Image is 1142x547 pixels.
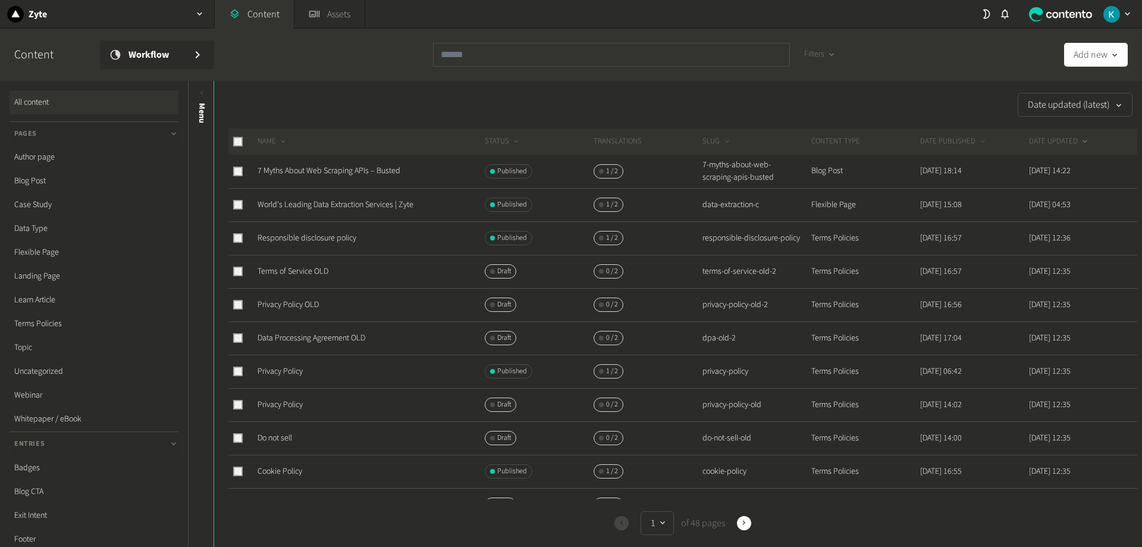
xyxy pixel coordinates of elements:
span: Published [497,233,527,243]
a: World's Leading Data Extraction Services | Zyte [258,199,413,211]
span: Draft [497,266,511,277]
a: Author page [10,145,178,169]
time: [DATE] 12:35 [1029,265,1071,277]
time: [DATE] 14:00 [920,432,962,444]
button: DATE PUBLISHED [920,136,987,148]
time: [DATE] 12:35 [1029,465,1071,477]
time: [DATE] 09:07 [920,499,962,511]
a: Privacy Policy [258,365,303,377]
a: Responsible disclosure policy [258,232,356,244]
a: Landing Page [10,264,178,288]
span: Entries [14,439,45,449]
td: responsible-disclosure-policy [702,221,811,255]
h2: Content [14,46,81,64]
span: Pages [14,129,37,139]
td: Terms Policies [811,321,920,355]
a: Whitepaper / eBook [10,407,178,431]
td: Blog Post [811,155,920,188]
span: 0 / 2 [606,399,618,410]
a: Terms of Service [258,499,312,511]
span: Draft [497,333,511,343]
td: Terms Policies [811,388,920,421]
time: [DATE] 16:57 [920,232,962,244]
a: Data Type [10,217,178,240]
a: 7 Myths About Web Scraping APIs – Busted [258,165,400,177]
time: [DATE] 04:53 [1029,199,1071,211]
span: Draft [497,399,511,410]
td: dpa-old-2 [702,321,811,355]
td: Terms Policies [811,455,920,488]
td: privacy-policy-old-2 [702,288,811,321]
span: Draft [497,433,511,443]
time: [DATE] 16:55 [920,465,962,477]
time: [DATE] 12:35 [1029,365,1071,377]
td: Terms Policies [811,255,920,288]
span: Published [497,366,527,377]
span: 1 / 2 [606,233,618,243]
time: [DATE] 15:08 [920,199,962,211]
td: Terms Policies [811,488,920,521]
button: SLUG [702,136,732,148]
a: Case Study [10,193,178,217]
a: Uncategorized [10,360,178,383]
button: 1 [641,511,674,535]
a: Learn Article [10,288,178,312]
a: Privacy Policy OLD [258,299,319,311]
span: Draft [497,299,511,310]
span: 0 / 2 [606,433,618,443]
span: 1 / 2 [606,366,618,377]
span: Workflow [128,48,183,62]
td: terms-of-service-old-2 [702,255,811,288]
a: Terms Policies [10,312,178,336]
a: Exit Intent [10,504,178,527]
span: 0 / 2 [606,299,618,310]
button: Filters [795,43,845,67]
td: do-not-sell-old [702,421,811,455]
td: privacy-policy [702,355,811,388]
time: [DATE] 06:42 [920,365,962,377]
img: Karlo Jedud [1103,6,1120,23]
span: Menu [196,103,208,123]
button: DATE UPDATED [1029,136,1090,148]
a: Blog Post [10,169,178,193]
a: Workflow [100,40,214,69]
td: data-extraction-c [702,188,811,221]
time: [DATE] 14:22 [1029,165,1071,177]
time: [DATE] 12:36 [1029,232,1071,244]
a: Topic [10,336,178,360]
time: [DATE] 16:57 [920,265,962,277]
span: 0 / 2 [606,333,618,343]
td: terms-of-service-old [702,488,811,521]
span: Filters [804,48,824,61]
span: 0 / 2 [606,266,618,277]
span: Published [497,199,527,210]
time: [DATE] 18:14 [920,165,962,177]
th: CONTENT TYPE [811,129,920,155]
button: NAME [258,136,288,148]
th: Translations [593,129,702,155]
td: Terms Policies [811,288,920,321]
time: [DATE] 12:35 [1029,399,1071,411]
button: Add new [1064,43,1128,67]
time: [DATE] 12:35 [1029,499,1071,511]
td: Terms Policies [811,221,920,255]
td: privacy-policy-old [702,388,811,421]
h2: Zyte [29,7,47,21]
a: Do not sell [258,432,292,444]
a: Badges [10,456,178,480]
button: Date updated (latest) [1018,93,1132,117]
time: [DATE] 14:02 [920,399,962,411]
a: Cookie Policy [258,465,302,477]
span: 1 / 2 [606,199,618,210]
a: Privacy Policy [258,399,303,411]
span: 1 / 2 [606,466,618,477]
img: Zyte [7,6,24,23]
a: All content [10,90,178,114]
button: STATUS [485,136,521,148]
a: Flexible Page [10,240,178,264]
time: [DATE] 17:04 [920,332,962,344]
time: [DATE] 12:35 [1029,332,1071,344]
span: Published [497,166,527,177]
span: of 48 pages [679,516,725,530]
